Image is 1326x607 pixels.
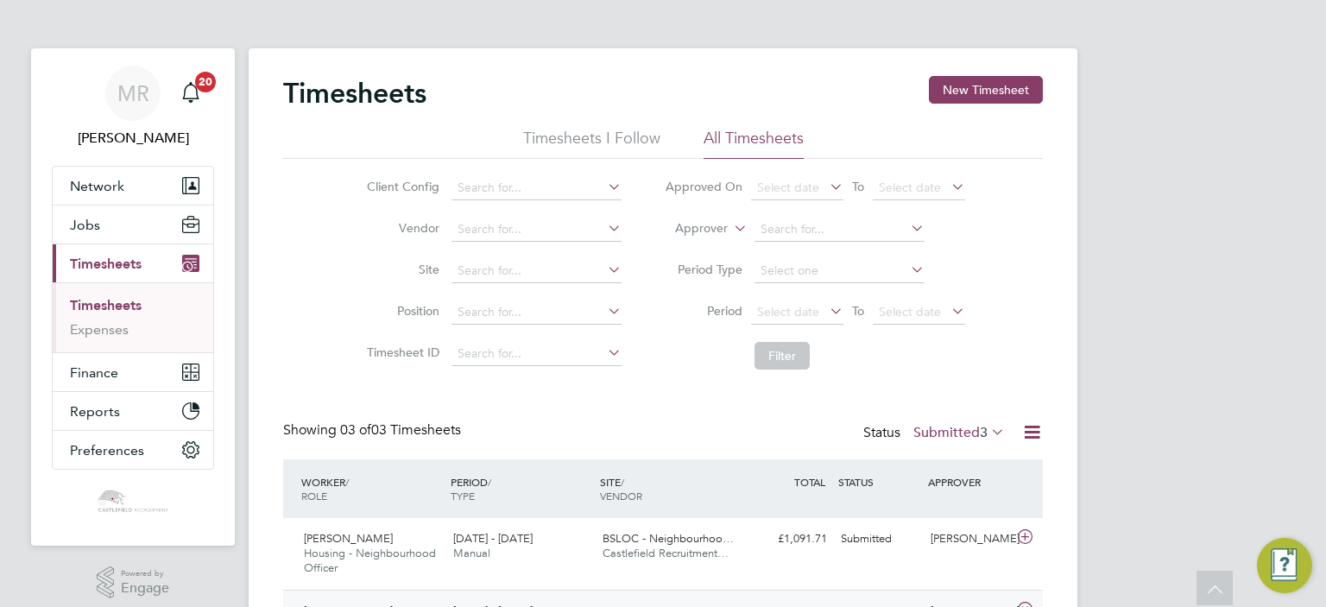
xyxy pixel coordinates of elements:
[53,353,213,391] button: Finance
[451,176,622,200] input: Search for...
[847,175,869,198] span: To
[362,303,439,319] label: Position
[621,475,624,489] span: /
[362,262,439,277] label: Site
[52,128,214,149] span: Mason Roberts
[757,304,819,319] span: Select date
[924,466,1013,497] div: APPROVER
[70,297,142,313] a: Timesheets
[704,128,804,159] li: All Timesheets
[52,66,214,149] a: MR[PERSON_NAME]
[834,525,924,553] div: Submitted
[304,546,436,575] span: Housing - Neighbourhood Officer
[755,342,810,370] button: Filter
[121,566,169,581] span: Powered by
[744,525,834,553] div: £1,091.71
[70,403,120,420] span: Reports
[70,178,124,194] span: Network
[301,489,327,503] span: ROLE
[340,421,371,439] span: 03 of
[70,442,144,458] span: Preferences
[53,244,213,282] button: Timesheets
[283,76,426,111] h2: Timesheets
[523,128,660,159] li: Timesheets I Follow
[980,424,988,441] span: 3
[603,531,734,546] span: BSLOC - Neighbourhoo…
[70,256,142,272] span: Timesheets
[834,466,924,497] div: STATUS
[96,487,169,515] img: castlefieldrecruitment-logo-retina.png
[446,466,596,511] div: PERIOD
[70,217,100,233] span: Jobs
[174,66,208,121] a: 20
[603,546,729,560] span: Castlefield Recruitment…
[31,48,235,546] nav: Main navigation
[453,546,490,560] span: Manual
[451,489,475,503] span: TYPE
[1257,538,1312,593] button: Engage Resource Center
[362,220,439,236] label: Vendor
[451,300,622,325] input: Search for...
[451,342,622,366] input: Search for...
[53,205,213,243] button: Jobs
[596,466,745,511] div: SITE
[70,364,118,381] span: Finance
[488,475,491,489] span: /
[97,566,170,599] a: Powered byEngage
[879,180,941,195] span: Select date
[53,167,213,205] button: Network
[913,424,1005,441] label: Submitted
[929,76,1043,104] button: New Timesheet
[362,345,439,360] label: Timesheet ID
[665,262,742,277] label: Period Type
[451,259,622,283] input: Search for...
[600,489,642,503] span: VENDOR
[362,179,439,194] label: Client Config
[650,220,728,237] label: Approver
[70,321,129,338] a: Expenses
[52,487,214,515] a: Go to home page
[53,392,213,430] button: Reports
[879,304,941,319] span: Select date
[755,218,925,242] input: Search for...
[924,525,1013,553] div: [PERSON_NAME]
[53,282,213,352] div: Timesheets
[297,466,446,511] div: WORKER
[451,218,622,242] input: Search for...
[195,72,216,92] span: 20
[665,179,742,194] label: Approved On
[121,581,169,596] span: Engage
[755,259,925,283] input: Select one
[283,421,464,439] div: Showing
[345,475,349,489] span: /
[304,531,393,546] span: [PERSON_NAME]
[847,300,869,322] span: To
[340,421,461,439] span: 03 Timesheets
[757,180,819,195] span: Select date
[863,421,1008,446] div: Status
[453,531,533,546] span: [DATE] - [DATE]
[794,475,825,489] span: TOTAL
[117,82,149,104] span: MR
[53,431,213,469] button: Preferences
[665,303,742,319] label: Period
